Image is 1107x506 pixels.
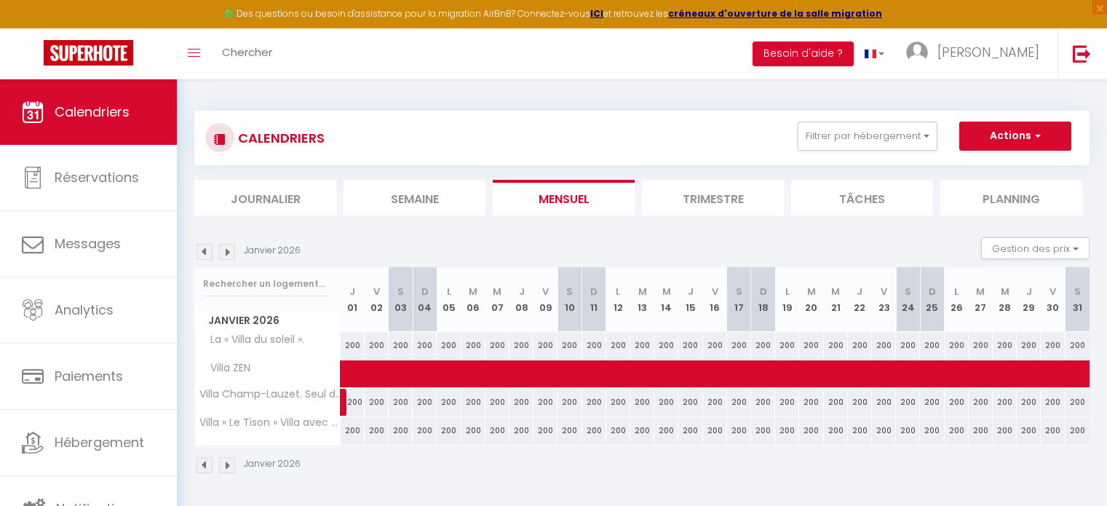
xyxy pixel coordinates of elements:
div: 200 [630,332,654,359]
div: 200 [365,417,389,444]
abbr: M [662,285,671,299]
div: 200 [485,389,509,416]
a: Chercher [211,28,283,79]
div: 200 [533,389,558,416]
div: 200 [824,332,848,359]
div: 200 [896,417,920,444]
li: Tâches [791,180,933,216]
abbr: J [857,285,862,299]
th: 13 [630,267,654,332]
div: 200 [558,389,582,416]
abbr: D [421,285,429,299]
th: 25 [920,267,944,332]
abbr: L [616,285,620,299]
div: 200 [945,417,969,444]
div: 200 [920,332,944,359]
abbr: L [447,285,451,299]
div: 200 [872,389,896,416]
div: 200 [1041,332,1065,359]
th: 01 [341,267,365,332]
img: Super Booking [44,40,133,66]
th: 18 [751,267,775,332]
a: ... [PERSON_NAME] [895,28,1058,79]
th: 23 [872,267,896,332]
span: [PERSON_NAME] [937,43,1039,61]
div: 200 [437,332,461,359]
abbr: S [397,285,404,299]
li: Mensuel [493,180,635,216]
div: 200 [461,389,485,416]
div: 200 [920,417,944,444]
span: Chercher [222,44,272,60]
div: 200 [703,389,727,416]
abbr: D [760,285,767,299]
span: Réservations [55,168,139,186]
abbr: M [469,285,477,299]
th: 17 [727,267,751,332]
th: 02 [365,267,389,332]
abbr: D [590,285,598,299]
div: 200 [703,332,727,359]
div: 200 [727,389,751,416]
div: 200 [775,332,799,359]
a: ICI [590,7,603,20]
div: 200 [872,332,896,359]
div: 200 [1017,332,1041,359]
div: 200 [341,417,365,444]
abbr: L [954,285,959,299]
th: 10 [558,267,582,332]
abbr: M [831,285,840,299]
div: 200 [751,417,775,444]
div: 200 [558,417,582,444]
div: 200 [533,417,558,444]
th: 29 [1017,267,1041,332]
input: Rechercher un logement... [203,271,332,297]
div: 200 [945,389,969,416]
th: 20 [799,267,823,332]
div: 200 [485,417,509,444]
div: 200 [969,389,993,416]
div: 200 [461,332,485,359]
span: Hébergement [55,433,144,451]
th: 08 [509,267,533,332]
abbr: J [1026,285,1032,299]
button: Actions [959,122,1071,151]
abbr: V [712,285,718,299]
abbr: V [373,285,380,299]
div: 200 [630,417,654,444]
abbr: S [1074,285,1081,299]
abbr: S [566,285,573,299]
div: 200 [993,417,1017,444]
th: 19 [775,267,799,332]
span: Analytics [55,301,114,319]
div: 200 [969,417,993,444]
button: Gestion des prix [981,237,1090,259]
div: 200 [654,417,678,444]
div: 200 [703,417,727,444]
a: créneaux d'ouverture de la salle migration [668,7,882,20]
abbr: V [1050,285,1056,299]
div: 200 [678,389,702,416]
p: Janvier 2026 [244,244,301,258]
div: 200 [365,332,389,359]
h3: CALENDRIERS [234,122,325,154]
div: 200 [872,417,896,444]
abbr: J [688,285,694,299]
abbr: M [976,285,985,299]
div: 200 [848,332,872,359]
li: Planning [940,180,1082,216]
div: 200 [509,417,533,444]
div: 200 [461,417,485,444]
div: 200 [413,417,437,444]
div: 200 [775,417,799,444]
th: 27 [969,267,993,332]
div: 200 [775,389,799,416]
div: 200 [389,332,413,359]
li: Journalier [194,180,336,216]
th: 22 [848,267,872,332]
div: 200 [678,332,702,359]
div: 200 [582,417,606,444]
span: Janvier 2026 [195,310,340,331]
div: 200 [824,417,848,444]
div: 200 [727,417,751,444]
